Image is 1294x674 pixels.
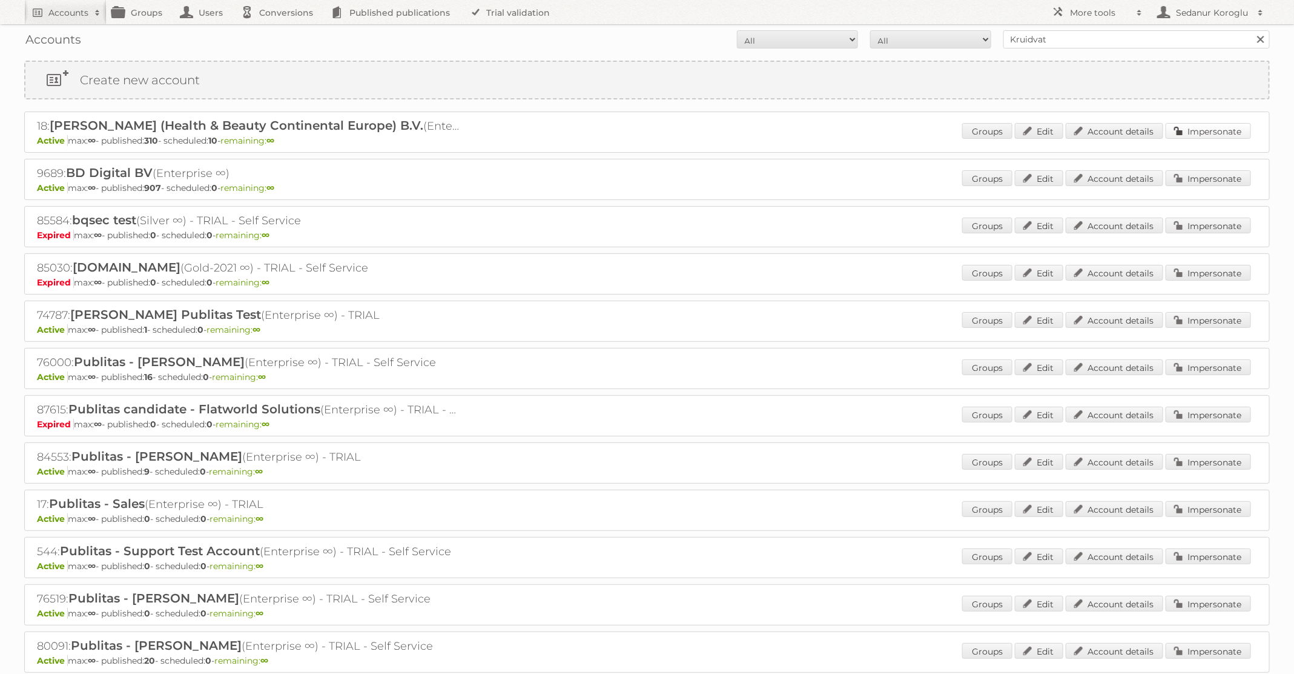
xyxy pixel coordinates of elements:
span: Publitas - [PERSON_NAME] [74,355,245,369]
strong: 0 [200,466,206,477]
span: [PERSON_NAME] (Health & Beauty Continental Europe) B.V. [50,118,423,133]
strong: ∞ [266,182,274,193]
a: Groups [962,596,1012,612]
strong: ∞ [94,277,102,288]
a: Account details [1066,501,1163,517]
strong: ∞ [266,135,274,146]
strong: 310 [144,135,158,146]
a: Impersonate [1166,643,1251,659]
span: Active [37,466,68,477]
h2: 544: (Enterprise ∞) - TRIAL - Self Service [37,544,461,559]
a: Account details [1066,170,1163,186]
h2: 17: (Enterprise ∞) - TRIAL [37,496,461,512]
a: Impersonate [1166,218,1251,233]
a: Account details [1066,359,1163,375]
span: Active [37,655,68,666]
p: max: - published: - scheduled: - [37,372,1257,382]
span: Expired [37,419,74,430]
strong: ∞ [256,561,263,572]
strong: 0 [206,277,213,288]
span: Active [37,608,68,619]
strong: 0 [206,419,213,430]
h2: Accounts [48,7,88,19]
strong: ∞ [88,372,96,382]
strong: 0 [144,513,150,524]
span: remaining: [216,419,269,430]
a: Edit [1015,643,1063,659]
a: Impersonate [1166,123,1251,139]
h2: 84553: (Enterprise ∞) - TRIAL [37,449,461,465]
a: Account details [1066,549,1163,564]
strong: 0 [200,513,206,524]
strong: 0 [205,655,211,666]
strong: 20 [144,655,155,666]
span: Active [37,513,68,524]
h2: 80091: (Enterprise ∞) - TRIAL - Self Service [37,638,461,654]
span: remaining: [212,372,266,382]
strong: ∞ [260,655,268,666]
strong: ∞ [88,561,96,572]
a: Account details [1066,123,1163,139]
a: Edit [1015,218,1063,233]
span: Expired [37,277,74,288]
strong: 16 [144,372,153,382]
a: Account details [1066,407,1163,422]
a: Impersonate [1166,454,1251,470]
a: Groups [962,407,1012,422]
strong: ∞ [262,230,269,241]
p: max: - published: - scheduled: - [37,561,1257,572]
strong: ∞ [262,277,269,288]
strong: ∞ [262,419,269,430]
span: Active [37,324,68,335]
a: Groups [962,170,1012,186]
strong: 0 [203,372,209,382]
a: Edit [1015,312,1063,328]
a: Groups [962,549,1012,564]
span: remaining: [220,182,274,193]
a: Edit [1015,265,1063,281]
strong: ∞ [258,372,266,382]
strong: 0 [200,608,206,619]
span: Publitas - [PERSON_NAME] [68,591,239,606]
p: max: - published: - scheduled: - [37,419,1257,430]
a: Impersonate [1166,312,1251,328]
a: Account details [1066,218,1163,233]
span: bqsec test [72,213,136,227]
span: remaining: [220,135,274,146]
a: Edit [1015,549,1063,564]
p: max: - published: - scheduled: - [37,135,1257,146]
h2: 9689: (Enterprise ∞) [37,165,461,181]
a: Groups [962,454,1012,470]
a: Groups [962,265,1012,281]
strong: ∞ [88,513,96,524]
span: remaining: [210,513,263,524]
a: Groups [962,312,1012,328]
p: max: - published: - scheduled: - [37,513,1257,524]
a: Groups [962,123,1012,139]
p: max: - published: - scheduled: - [37,324,1257,335]
span: Active [37,182,68,193]
h2: More tools [1070,7,1131,19]
a: Account details [1066,312,1163,328]
strong: 9 [144,466,150,477]
h2: 76000: (Enterprise ∞) - TRIAL - Self Service [37,355,461,370]
p: max: - published: - scheduled: - [37,182,1257,193]
a: Groups [962,643,1012,659]
strong: 0 [197,324,203,335]
a: Impersonate [1166,359,1251,375]
strong: 10 [208,135,217,146]
strong: 0 [200,561,206,572]
strong: 1 [144,324,147,335]
a: Groups [962,359,1012,375]
a: Edit [1015,454,1063,470]
span: remaining: [206,324,260,335]
h2: 18: (Enterprise ∞) [37,118,461,134]
a: Groups [962,218,1012,233]
span: Active [37,561,68,572]
span: Publitas - Sales [49,496,145,511]
strong: ∞ [255,466,263,477]
span: Expired [37,230,74,241]
a: Impersonate [1166,501,1251,517]
strong: 0 [144,561,150,572]
strong: 0 [150,230,156,241]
